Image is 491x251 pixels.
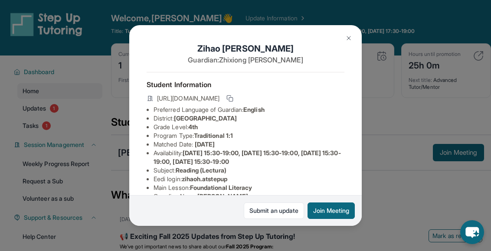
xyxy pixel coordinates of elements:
[154,175,344,183] li: Eedi login :
[157,94,219,103] span: [URL][DOMAIN_NAME]
[244,202,304,219] a: Submit an update
[188,123,198,130] span: 4th
[154,183,344,192] li: Main Lesson :
[345,35,352,42] img: Close Icon
[176,166,226,174] span: Reading (Lectura)
[147,55,344,65] p: Guardian: Zhixiong [PERSON_NAME]
[308,202,355,219] button: Join Meeting
[154,123,344,131] li: Grade Level:
[154,166,344,175] li: Subject :
[154,149,341,165] span: [DATE] 15:30-19:00, [DATE] 15:30-19:00, [DATE] 15:30-19:00, [DATE] 15:30-19:00
[154,140,344,149] li: Matched Date:
[225,93,235,104] button: Copy link
[154,149,344,166] li: Availability:
[154,131,344,140] li: Program Type:
[154,114,344,123] li: District:
[197,192,248,200] span: [PERSON_NAME]
[460,220,484,244] button: chat-button
[174,114,237,122] span: [GEOGRAPHIC_DATA]
[194,132,233,139] span: Traditional 1:1
[190,184,252,191] span: Foundational Literacy
[195,140,215,148] span: [DATE]
[243,106,265,113] span: English
[147,42,344,55] h1: Zihao [PERSON_NAME]
[154,105,344,114] li: Preferred Language of Guardian:
[147,79,344,90] h4: Student Information
[154,192,344,201] li: Guardian Name :
[182,175,227,183] span: zihaoh.atstepup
